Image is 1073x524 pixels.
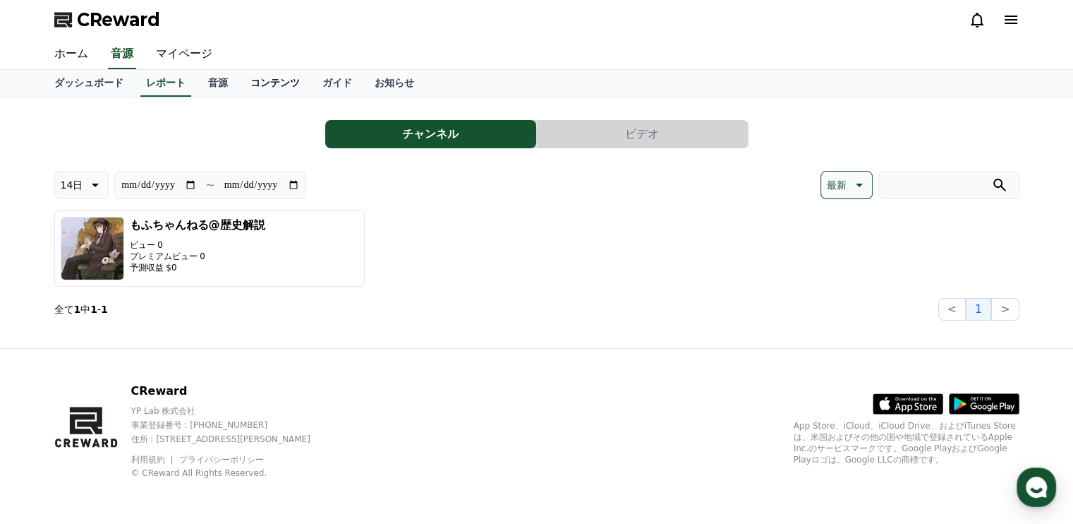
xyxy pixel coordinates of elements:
span: CReward [77,8,160,31]
p: 全て 中 - [54,302,108,316]
p: 14日 [61,175,83,195]
img: もふちゃんねる@歴史解説 [61,217,124,280]
p: プレミアムビュー 0 [130,251,265,262]
button: 14日 [54,171,109,199]
a: Messages [93,407,182,442]
p: © CReward All Rights Reserved. [131,468,334,479]
button: もふちゃんねる@歴史解説 ビュー 0 プレミアムビュー 0 予測収益 $0 [54,210,365,287]
a: レポート [140,70,191,97]
p: ビュー 0 [130,239,265,251]
strong: 1 [74,304,81,315]
button: チャンネル [325,120,536,148]
a: お知らせ [363,70,425,97]
a: CReward [54,8,160,31]
p: CReward [131,383,334,400]
a: チャンネル [325,120,537,148]
p: 予測収益 $0 [130,262,265,273]
strong: 1 [101,304,108,315]
a: Home [4,407,93,442]
p: 住所 : [STREET_ADDRESS][PERSON_NAME] [131,434,334,445]
a: ダッシュボード [43,70,135,97]
button: 最新 [820,171,873,199]
a: マイページ [145,40,224,69]
a: ホーム [43,40,99,69]
p: ~ [205,177,214,193]
p: YP Lab 株式会社 [131,405,334,417]
span: Settings [209,428,243,439]
p: 最新 [827,175,847,195]
p: 事業登録番号 : [PHONE_NUMBER] [131,419,334,431]
a: 音源 [197,70,239,97]
button: 1 [966,298,991,321]
button: ビデオ [537,120,748,148]
a: 音源 [108,40,136,69]
a: コンテンツ [239,70,311,97]
strong: 1 [90,304,97,315]
button: < [938,298,966,321]
a: プライバシーポリシー [179,455,264,465]
button: > [991,298,1019,321]
a: ビデオ [537,120,748,148]
h3: もふちゃんねる@歴史解説 [130,217,265,234]
span: Messages [117,429,159,440]
a: 利用規約 [131,455,175,465]
p: App Store、iCloud、iCloud Drive、およびiTunes Storeは、米国およびその他の国や地域で登録されているApple Inc.のサービスマークです。Google P... [794,420,1019,465]
a: Settings [182,407,271,442]
a: ガイド [311,70,363,97]
span: Home [36,428,61,439]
